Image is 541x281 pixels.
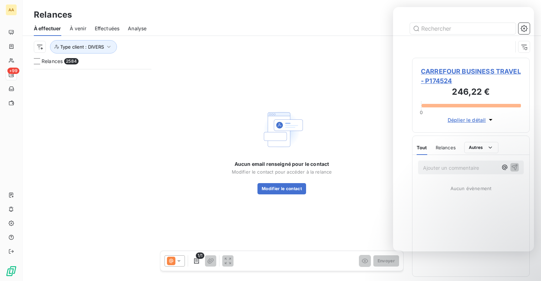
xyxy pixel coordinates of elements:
button: Envoyer [373,255,399,267]
span: Relances [42,58,63,65]
span: À venir [70,25,86,32]
span: Analyse [128,25,147,32]
span: Type client : DIVERS [60,44,104,50]
button: Type client : DIVERS [50,40,117,54]
span: Aucun email renseigné pour le contact [235,161,329,168]
h3: Relances [34,8,72,21]
div: AA [6,4,17,15]
span: Effectuées [95,25,120,32]
span: À effectuer [34,25,61,32]
span: 1/1 [196,252,204,259]
span: +99 [7,68,19,74]
span: Modifier le contact pour accéder à la relance [232,169,332,175]
div: grid [34,69,151,281]
iframe: Intercom live chat [517,257,534,274]
img: Logo LeanPay [6,266,17,277]
img: Empty state [259,107,304,152]
button: Modifier le contact [257,183,306,194]
span: 2584 [64,58,79,64]
iframe: Intercom live chat [393,7,534,251]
